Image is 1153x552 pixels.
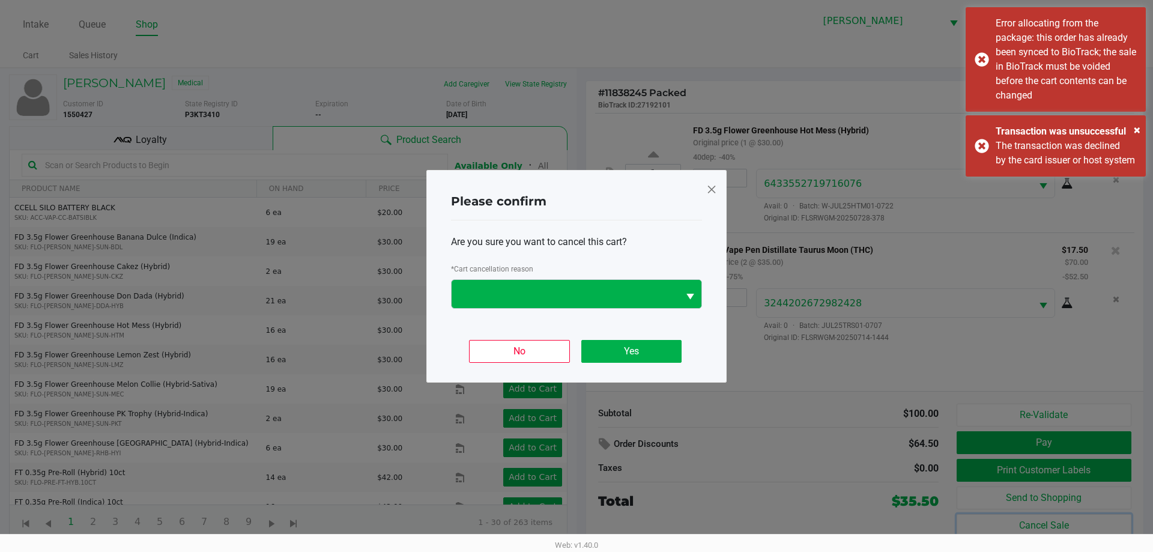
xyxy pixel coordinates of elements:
[451,236,627,247] span: Are you sure you want to cancel this cart?
[555,541,598,550] span: Web: v1.40.0
[581,340,682,363] button: Yes
[996,124,1137,139] div: Transaction was unsuccessful
[1134,123,1140,137] span: ×
[469,340,569,363] button: No
[1134,121,1140,139] button: Close
[451,192,546,210] h4: Please confirm
[451,264,533,274] label: Cart cancellation reason
[679,280,701,308] button: Select
[996,16,1137,103] div: Error allocating from the package: this order has already been synced to BioTrack; the sale in Bi...
[996,139,1137,168] div: The transaction was declined by the card issuer or host system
